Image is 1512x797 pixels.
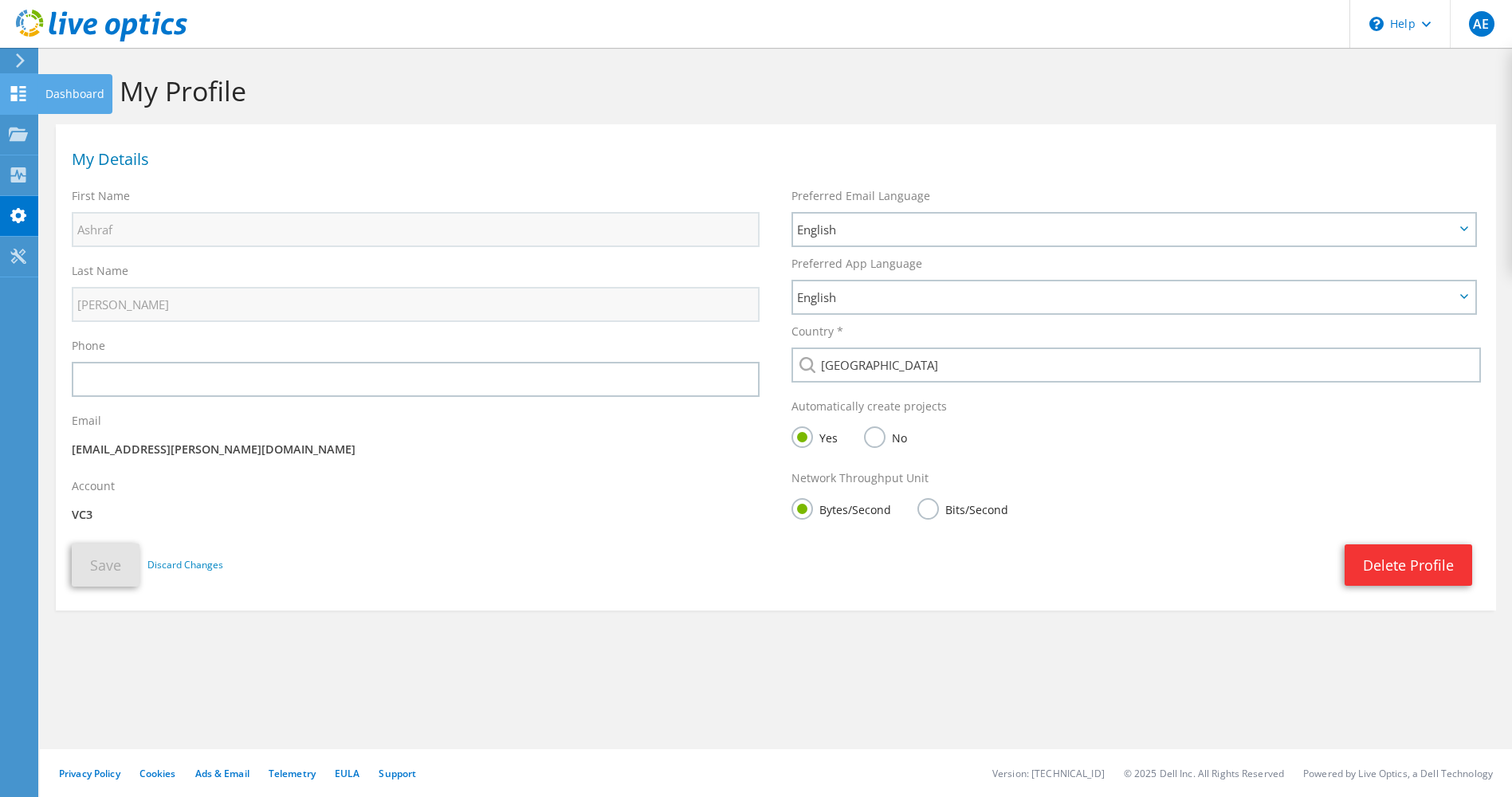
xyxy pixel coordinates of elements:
a: Privacy Policy [59,767,120,780]
h1: My Details [72,151,1472,167]
li: Version: [TECHNICAL_ID] [992,767,1105,780]
button: Save [72,544,139,587]
span: English [797,220,1455,239]
svg: \n [1369,17,1384,31]
h1: Edit My Profile [64,74,1480,108]
a: Ads & Email [195,767,249,780]
a: Delete Profile [1345,544,1472,586]
span: AE [1469,11,1494,37]
a: EULA [335,767,359,780]
a: Cookies [139,767,176,780]
a: Discard Changes [147,556,223,574]
div: Dashboard [37,74,112,114]
label: Email [72,413,101,429]
label: First Name [72,188,130,204]
label: Preferred App Language [791,256,922,272]
label: Phone [72,338,105,354]
label: Yes [791,426,838,446]
label: Network Throughput Unit [791,470,929,486]
p: VC3 [72,506,760,524]
li: © 2025 Dell Inc. All Rights Reserved [1124,767,1284,780]
label: Bits/Second [917,498,1008,518]
label: No [864,426,907,446]
li: Powered by Live Optics, a Dell Technology [1303,767,1493,780]
label: Bytes/Second [791,498,891,518]
label: Preferred Email Language [791,188,930,204]
label: Last Name [72,263,128,279]
a: Telemetry [269,767,316,780]
label: Country * [791,324,843,340]
a: Support [379,767,416,780]
span: English [797,288,1455,307]
label: Automatically create projects [791,398,947,414]
label: Account [72,478,115,494]
p: [EMAIL_ADDRESS][PERSON_NAME][DOMAIN_NAME] [72,441,760,458]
